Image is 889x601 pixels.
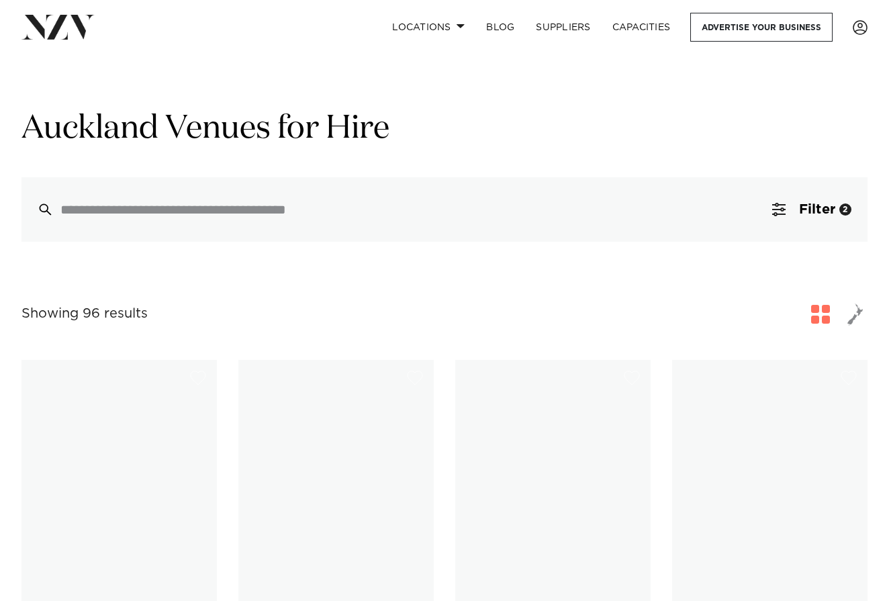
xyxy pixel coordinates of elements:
[602,13,682,42] a: Capacities
[381,13,475,42] a: Locations
[799,203,835,216] span: Filter
[839,203,851,216] div: 2
[525,13,601,42] a: SUPPLIERS
[21,108,868,150] h1: Auckland Venues for Hire
[756,177,868,242] button: Filter2
[690,13,833,42] a: Advertise your business
[21,304,148,324] div: Showing 96 results
[475,13,525,42] a: BLOG
[21,15,95,39] img: nzv-logo.png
